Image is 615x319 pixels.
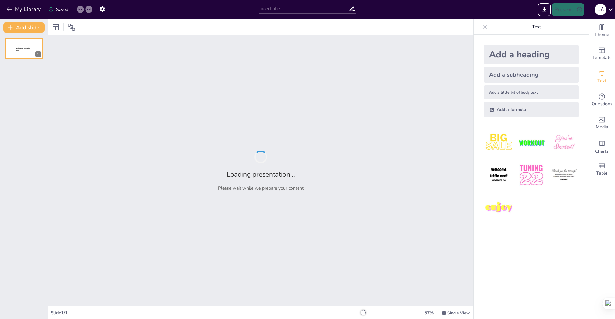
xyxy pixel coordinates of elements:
[589,158,615,181] div: Add a table
[218,185,304,191] p: Please wait while we prepare your content
[5,4,44,14] button: My Library
[484,102,579,117] div: Add a formula
[549,128,579,158] img: 3.jpeg
[484,128,514,158] img: 1.jpeg
[484,67,579,83] div: Add a subheading
[516,128,546,158] img: 2.jpeg
[589,135,615,158] div: Add charts and graphs
[589,89,615,112] div: Get real-time input from your audience
[589,65,615,89] div: Add text boxes
[51,310,353,316] div: Slide 1 / 1
[484,85,579,99] div: Add a little bit of body text
[549,160,579,190] img: 6.jpeg
[592,54,612,61] span: Template
[259,4,349,13] input: Insert title
[35,51,41,57] div: 1
[595,3,606,16] button: J A
[490,19,583,35] p: Text
[51,22,61,32] div: Layout
[421,310,437,316] div: 57 %
[68,23,75,31] span: Position
[597,77,606,84] span: Text
[227,170,295,179] h2: Loading presentation...
[595,4,606,15] div: J A
[595,148,609,155] span: Charts
[484,193,514,223] img: 7.jpeg
[538,3,551,16] button: Export to PowerPoint
[552,3,584,16] button: Present
[589,112,615,135] div: Add images, graphics, shapes or video
[16,47,30,51] span: Sendsteps presentation editor
[5,38,43,59] div: 1
[589,19,615,42] div: Change the overall theme
[48,6,68,13] div: Saved
[516,160,546,190] img: 5.jpeg
[594,31,609,38] span: Theme
[447,310,470,315] span: Single View
[596,124,608,131] span: Media
[596,170,608,177] span: Table
[484,160,514,190] img: 4.jpeg
[484,45,579,64] div: Add a heading
[3,22,45,33] button: Add slide
[592,100,612,108] span: Questions
[589,42,615,65] div: Add ready made slides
